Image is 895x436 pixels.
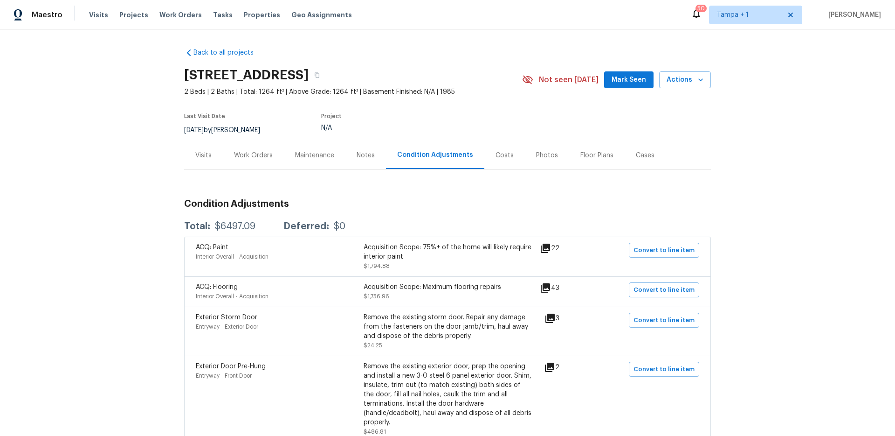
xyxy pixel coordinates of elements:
div: Work Orders [234,151,273,160]
span: Tampa + 1 [717,10,781,20]
span: Not seen [DATE] [539,75,599,84]
div: Acquisition Scope: Maximum flooring repairs [364,282,531,292]
a: Back to all projects [184,48,274,57]
span: Last Visit Date [184,113,225,119]
button: Copy Address [309,67,325,84]
span: ACQ: Paint [196,244,228,251]
span: Mark Seen [612,74,646,86]
h2: [STREET_ADDRESS] [184,70,309,80]
span: Exterior Door Pre-Hung [196,363,266,370]
div: Total: [184,222,210,231]
span: Tasks [213,12,233,18]
div: $0 [334,222,345,231]
span: Convert to line item [633,285,695,295]
div: Photos [536,151,558,160]
span: Geo Assignments [291,10,352,20]
span: Convert to line item [633,315,695,326]
span: Exterior Storm Door [196,314,257,321]
span: $24.25 [364,343,382,348]
span: Convert to line item [633,245,695,256]
button: Mark Seen [604,71,654,89]
div: Visits [195,151,212,160]
span: Actions [667,74,703,86]
button: Convert to line item [629,313,699,328]
div: 50 [697,4,705,13]
div: by [PERSON_NAME] [184,125,271,136]
button: Actions [659,71,711,89]
span: [DATE] [184,127,204,134]
div: $6497.09 [215,222,255,231]
span: Entryway - Exterior Door [196,324,258,330]
div: 2 [544,362,589,373]
button: Convert to line item [629,282,699,297]
div: Deferred: [283,222,329,231]
span: Project [321,113,342,119]
span: Interior Overall - Acquisition [196,254,268,260]
span: 2 Beds | 2 Baths | Total: 1264 ft² | Above Grade: 1264 ft² | Basement Finished: N/A | 1985 [184,87,522,97]
div: Acquisition Scope: 75%+ of the home will likely require interior paint [364,243,531,261]
span: $486.81 [364,429,386,435]
span: $1,794.88 [364,263,390,269]
span: Properties [244,10,280,20]
span: Convert to line item [633,364,695,375]
button: Convert to line item [629,243,699,258]
span: Interior Overall - Acquisition [196,294,268,299]
div: 43 [540,282,589,294]
span: Projects [119,10,148,20]
div: Costs [496,151,514,160]
div: Remove the existing exterior door, prep the opening and install a new 3-0 steel 6 panel exterior ... [364,362,531,427]
div: Remove the existing storm door. Repair any damage from the fasteners on the door jamb/trim, haul ... [364,313,531,341]
span: Maestro [32,10,62,20]
div: Cases [636,151,654,160]
span: [PERSON_NAME] [825,10,881,20]
span: Entryway - Front Door [196,373,252,379]
span: ACQ: Flooring [196,284,238,290]
h3: Condition Adjustments [184,199,711,209]
div: Notes [357,151,375,160]
button: Convert to line item [629,362,699,377]
div: Floor Plans [580,151,613,160]
span: Work Orders [159,10,202,20]
div: 22 [540,243,589,254]
div: N/A [321,125,500,131]
div: Maintenance [295,151,334,160]
span: $1,756.96 [364,294,389,299]
div: Condition Adjustments [397,150,473,160]
div: 3 [544,313,589,324]
span: Visits [89,10,108,20]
